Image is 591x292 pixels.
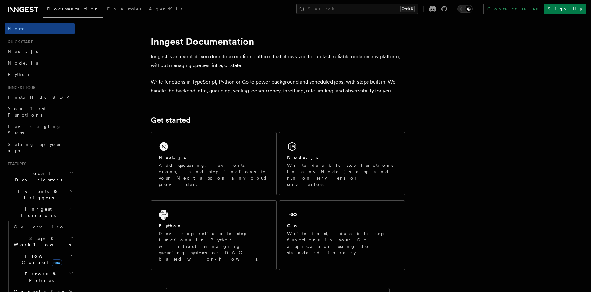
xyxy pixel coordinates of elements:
[159,230,269,262] p: Develop reliable step functions in Python without managing queueing systems or DAG based workflows.
[8,124,61,135] span: Leveraging Steps
[287,222,299,229] h2: Go
[287,162,397,187] p: Write durable step functions in any Node.js app and run on servers or serverless.
[5,168,75,186] button: Local Development
[145,2,186,17] a: AgentKit
[151,200,277,270] a: PythonDevelop reliable step functions in Python without managing queueing systems or DAG based wo...
[5,85,36,90] span: Inngest tour
[8,106,45,118] span: Your first Functions
[287,154,319,160] h2: Node.js
[5,69,75,80] a: Python
[483,4,541,14] a: Contact sales
[159,222,182,229] h2: Python
[457,5,473,13] button: Toggle dark mode
[8,142,62,153] span: Setting up your app
[151,132,277,195] a: Next.jsAdd queueing, events, crons, and step functions to your Next app on any cloud provider.
[5,23,75,34] a: Home
[151,36,405,47] h1: Inngest Documentation
[107,6,141,11] span: Examples
[159,154,186,160] h2: Next.js
[11,268,75,286] button: Errors & Retries
[296,4,418,14] button: Search...Ctrl+K
[5,170,69,183] span: Local Development
[5,121,75,139] a: Leveraging Steps
[11,253,70,266] span: Flow Control
[5,139,75,156] a: Setting up your app
[8,60,38,65] span: Node.js
[43,2,103,18] a: Documentation
[159,162,269,187] p: Add queueing, events, crons, and step functions to your Next app on any cloud provider.
[5,203,75,221] button: Inngest Functions
[14,224,79,229] span: Overview
[5,188,69,201] span: Events & Triggers
[52,259,62,266] span: new
[47,6,100,11] span: Documentation
[8,49,38,54] span: Next.js
[5,103,75,121] a: Your first Functions
[5,206,69,219] span: Inngest Functions
[5,39,33,44] span: Quick start
[5,46,75,57] a: Next.js
[544,4,586,14] a: Sign Up
[5,161,26,166] span: Features
[149,6,182,11] span: AgentKit
[151,116,190,125] a: Get started
[151,78,405,95] p: Write functions in TypeScript, Python or Go to power background and scheduled jobs, with steps bu...
[287,230,397,256] p: Write fast, durable step functions in your Go application using the standard library.
[11,233,75,250] button: Steps & Workflows
[5,92,75,103] a: Install the SDK
[279,200,405,270] a: GoWrite fast, durable step functions in your Go application using the standard library.
[151,52,405,70] p: Inngest is an event-driven durable execution platform that allows you to run fast, reliable code ...
[279,132,405,195] a: Node.jsWrite durable step functions in any Node.js app and run on servers or serverless.
[5,186,75,203] button: Events & Triggers
[8,25,25,32] span: Home
[11,250,75,268] button: Flow Controlnew
[11,235,71,248] span: Steps & Workflows
[8,72,31,77] span: Python
[400,6,415,12] kbd: Ctrl+K
[5,57,75,69] a: Node.js
[103,2,145,17] a: Examples
[11,271,69,283] span: Errors & Retries
[11,221,75,233] a: Overview
[8,95,73,100] span: Install the SDK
